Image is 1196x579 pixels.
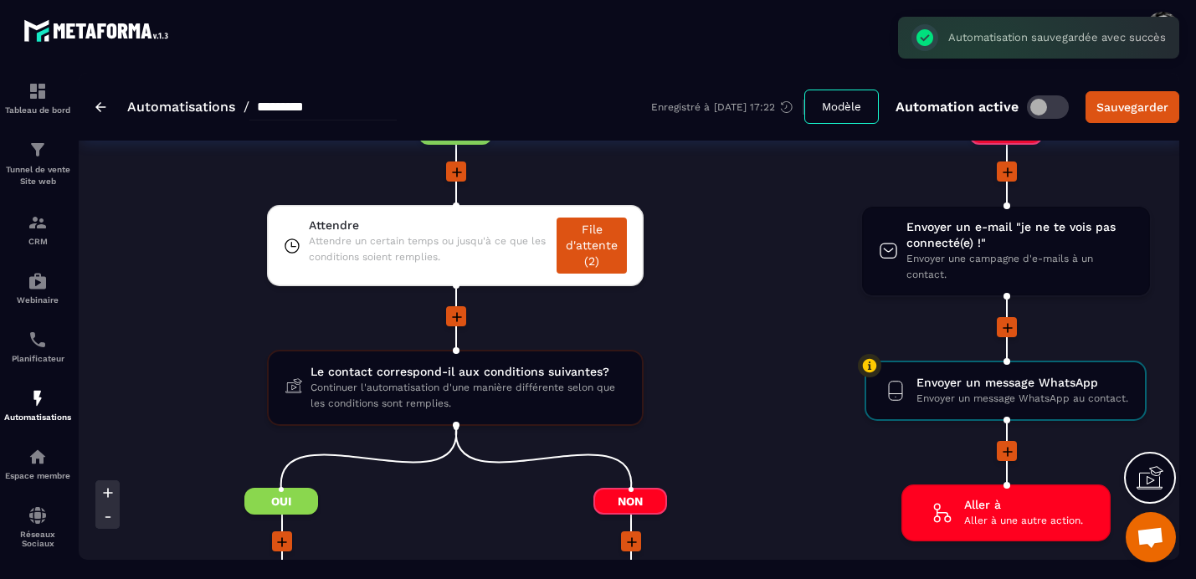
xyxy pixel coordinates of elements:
span: Le contact correspond-il aux conditions suivantes? [311,364,625,380]
p: Automation active [896,99,1019,115]
p: Automatisations [4,412,71,422]
a: Automatisations [127,99,235,115]
button: Modèle [804,90,879,124]
p: Tunnel de vente Site web [4,164,71,187]
span: Attendre un certain temps ou jusqu'à ce que les conditions soient remplies. [309,233,548,265]
div: Enregistré à [651,100,804,115]
img: automations [28,388,48,408]
p: Réseaux Sociaux [4,530,71,548]
a: formationformationCRM [4,200,71,259]
p: Webinaire [4,295,71,305]
span: Oui [244,488,318,515]
img: automations [28,271,48,291]
span: Envoyer un message WhatsApp [916,375,1128,391]
span: / [244,99,249,115]
a: automationsautomationsEspace membre [4,434,71,493]
p: Espace membre [4,471,71,480]
p: CRM [4,237,71,246]
img: logo [23,15,174,46]
span: Envoyer un message WhatsApp au contact. [916,391,1128,407]
img: scheduler [28,330,48,350]
span: Envoyer un e-mail "je ne te vois pas connecté(e) !" [906,219,1133,251]
a: File d'attente (2) [557,218,627,274]
p: Tableau de bord [4,105,71,115]
div: Ouvrir le chat [1126,512,1176,562]
span: Continuer l'automatisation d'une manière différente selon que les conditions sont remplies. [311,380,625,412]
p: [DATE] 17:22 [714,101,775,113]
img: automations [28,447,48,467]
a: formationformationTableau de bord [4,69,71,127]
a: formationformationTunnel de vente Site web [4,127,71,200]
a: automationsautomationsAutomatisations [4,376,71,434]
p: Planificateur [4,354,71,363]
span: Attendre [309,218,548,233]
a: automationsautomationsWebinaire [4,259,71,317]
img: formation [28,213,48,233]
div: Sauvegarder [1096,99,1168,115]
a: schedulerschedulerPlanificateur [4,317,71,376]
span: Aller à une autre action. [964,513,1083,529]
span: Envoyer une campagne d'e-mails à un contact. [906,251,1133,283]
img: arrow [95,102,106,112]
img: formation [28,81,48,101]
a: social-networksocial-networkRéseaux Sociaux [4,493,71,561]
span: Aller à [964,497,1083,513]
img: formation [28,140,48,160]
button: Sauvegarder [1086,91,1179,123]
span: Non [593,488,667,515]
img: social-network [28,505,48,525]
